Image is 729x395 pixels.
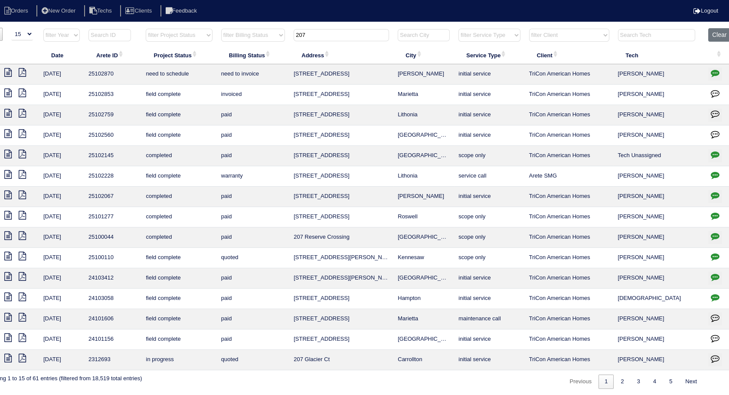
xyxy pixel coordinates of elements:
[454,46,524,64] th: Service Type: activate to sort column ascending
[294,29,389,41] input: Search Address
[454,350,524,370] td: initial service
[39,248,84,268] td: [DATE]
[84,7,119,14] a: Techs
[614,105,704,125] td: [PERSON_NAME]
[679,375,703,389] a: Next
[393,268,454,289] td: [GEOGRAPHIC_DATA]
[454,146,524,166] td: scope only
[454,125,524,146] td: initial service
[289,187,393,207] td: [STREET_ADDRESS]
[120,7,159,14] a: Clients
[84,46,141,64] th: Arete ID: activate to sort column ascending
[217,187,289,207] td: paid
[398,29,450,41] input: Search City
[39,309,84,329] td: [DATE]
[614,187,704,207] td: [PERSON_NAME]
[614,268,704,289] td: [PERSON_NAME]
[614,166,704,187] td: [PERSON_NAME]
[393,207,454,227] td: Roswell
[614,227,704,248] td: [PERSON_NAME]
[217,64,289,85] td: need to invoice
[454,248,524,268] td: scope only
[36,5,82,17] li: New Order
[454,85,524,105] td: initial service
[525,64,614,85] td: TriCon American Homes
[217,207,289,227] td: paid
[141,227,216,248] td: completed
[141,166,216,187] td: field complete
[614,207,704,227] td: [PERSON_NAME]
[84,85,141,105] td: 25102853
[289,125,393,146] td: [STREET_ADDRESS]
[693,7,718,14] a: Logout
[454,268,524,289] td: initial service
[141,46,216,64] th: Project Status: activate to sort column ascending
[39,329,84,350] td: [DATE]
[84,329,141,350] td: 24101156
[217,46,289,64] th: Billing Status: activate to sort column ascending
[289,248,393,268] td: [STREET_ADDRESS][PERSON_NAME]
[289,227,393,248] td: 207 Reserve Crossing
[631,375,646,389] a: 3
[454,289,524,309] td: initial service
[614,329,704,350] td: [PERSON_NAME]
[217,329,289,350] td: paid
[84,125,141,146] td: 25102560
[84,289,141,309] td: 24103058
[598,375,614,389] a: 1
[393,309,454,329] td: Marietta
[141,125,216,146] td: field complete
[393,187,454,207] td: [PERSON_NAME]
[289,350,393,370] td: 207 Glacier Ct
[39,207,84,227] td: [DATE]
[614,125,704,146] td: [PERSON_NAME]
[141,268,216,289] td: field complete
[84,350,141,370] td: 2312693
[454,329,524,350] td: initial service
[614,350,704,370] td: [PERSON_NAME]
[141,248,216,268] td: field complete
[525,146,614,166] td: TriCon American Homes
[393,166,454,187] td: Lithonia
[393,329,454,350] td: [GEOGRAPHIC_DATA]
[217,248,289,268] td: quoted
[141,64,216,85] td: need to schedule
[525,46,614,64] th: Client: activate to sort column ascending
[141,289,216,309] td: field complete
[615,375,630,389] a: 2
[217,227,289,248] td: paid
[289,207,393,227] td: [STREET_ADDRESS]
[614,309,704,329] td: [PERSON_NAME]
[614,64,704,85] td: [PERSON_NAME]
[614,248,704,268] td: [PERSON_NAME]
[454,64,524,85] td: initial service
[393,350,454,370] td: Carrollton
[84,146,141,166] td: 25102145
[217,309,289,329] td: paid
[217,105,289,125] td: paid
[289,146,393,166] td: [STREET_ADDRESS]
[289,289,393,309] td: [STREET_ADDRESS]
[525,166,614,187] td: Arete SMG
[564,375,598,389] a: Previous
[614,146,704,166] td: Tech Unassigned
[39,85,84,105] td: [DATE]
[160,5,204,17] li: Feedback
[393,227,454,248] td: [GEOGRAPHIC_DATA]
[84,166,141,187] td: 25102228
[39,268,84,289] td: [DATE]
[618,29,695,41] input: Search Tech
[84,248,141,268] td: 25100110
[525,85,614,105] td: TriCon American Homes
[84,227,141,248] td: 25100044
[39,166,84,187] td: [DATE]
[614,289,704,309] td: [DEMOGRAPHIC_DATA]
[141,85,216,105] td: field complete
[120,5,159,17] li: Clients
[525,350,614,370] td: TriCon American Homes
[217,268,289,289] td: paid
[39,227,84,248] td: [DATE]
[525,187,614,207] td: TriCon American Homes
[39,350,84,370] td: [DATE]
[39,146,84,166] td: [DATE]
